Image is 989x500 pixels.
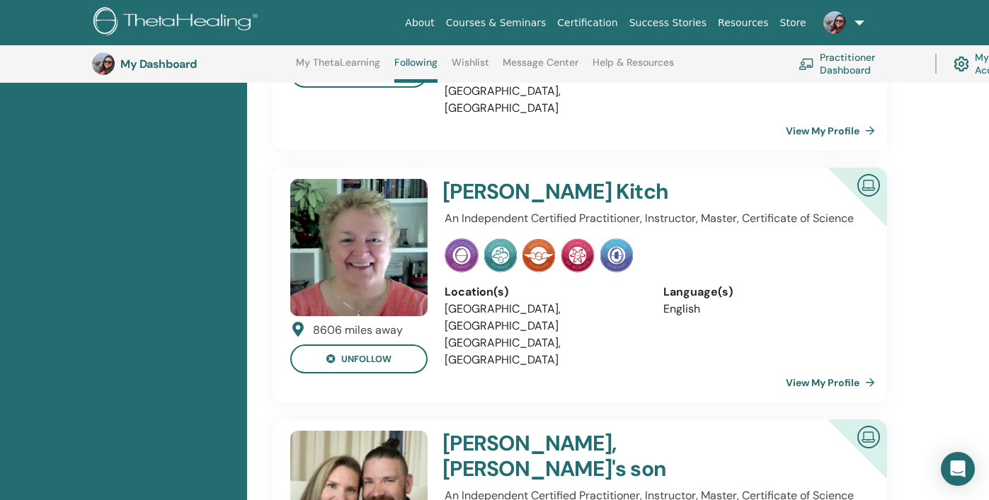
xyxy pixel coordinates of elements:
[786,368,881,397] a: View My Profile
[442,179,790,204] h4: [PERSON_NAME] Kitch
[941,452,975,486] div: Open Intercom Messenger
[442,431,790,482] h4: [PERSON_NAME], [PERSON_NAME]'s son
[296,57,380,79] a: My ThetaLearning
[786,117,881,145] a: View My Profile
[313,322,403,339] div: 8606 miles away
[799,58,814,69] img: chalkboard-teacher.svg
[954,53,969,75] img: cog.svg
[624,10,712,36] a: Success Stories
[445,301,642,335] li: [GEOGRAPHIC_DATA], [GEOGRAPHIC_DATA]
[394,57,438,83] a: Following
[92,52,115,75] img: default.jpg
[593,57,674,79] a: Help & Resources
[551,10,623,36] a: Certification
[440,10,552,36] a: Courses & Seminars
[290,179,428,316] img: default.png
[852,420,886,452] img: Certified Online Instructor
[852,168,886,200] img: Certified Online Instructor
[663,301,861,318] li: English
[712,10,774,36] a: Resources
[445,284,642,301] div: Location(s)
[445,335,642,368] li: [GEOGRAPHIC_DATA], [GEOGRAPHIC_DATA]
[774,10,812,36] a: Store
[663,284,861,301] div: Language(s)
[399,10,440,36] a: About
[452,57,489,79] a: Wishlist
[120,57,262,71] h3: My Dashboard
[445,83,642,117] li: [GEOGRAPHIC_DATA], [GEOGRAPHIC_DATA]
[93,7,263,39] img: logo.png
[503,57,578,79] a: Message Center
[799,48,918,79] a: Practitioner Dashboard
[823,11,846,34] img: default.jpg
[445,210,861,227] p: An Independent Certified Practitioner, Instructor, Master, Certificate of Science
[290,344,428,373] button: unfollow
[806,168,887,249] div: Certified Online Instructor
